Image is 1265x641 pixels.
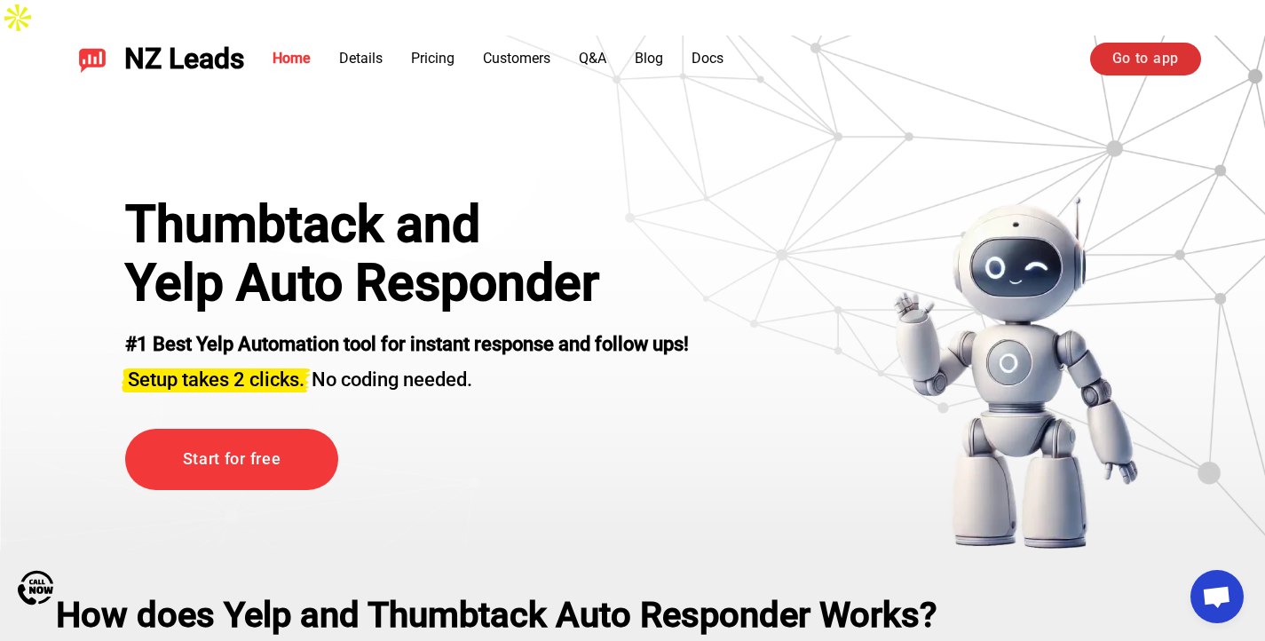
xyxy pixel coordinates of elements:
a: Customers [483,50,550,67]
img: NZ Leads logo [78,44,107,73]
img: Call Now [18,570,53,605]
span: Setup takes 2 clicks. [128,368,304,391]
div: Thumbtack and [125,195,689,254]
a: Blog [635,50,663,67]
a: Home [273,50,311,67]
img: yelp bot [892,195,1140,550]
h1: Yelp Auto Responder [125,254,689,313]
a: Docs [692,50,723,67]
a: Details [339,50,383,67]
a: Go to app [1090,43,1201,75]
a: Q&A [579,50,606,67]
h3: No coding needed. [125,358,689,393]
a: Pricing [411,50,455,67]
span: NZ Leads [124,43,244,75]
a: Start for free [125,429,338,490]
h2: How does Yelp and Thumbtack Auto Responder Works? [56,595,1210,636]
strong: #1 Best Yelp Automation tool for instant response and follow ups! [125,333,689,355]
a: Open chat [1190,570,1244,623]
